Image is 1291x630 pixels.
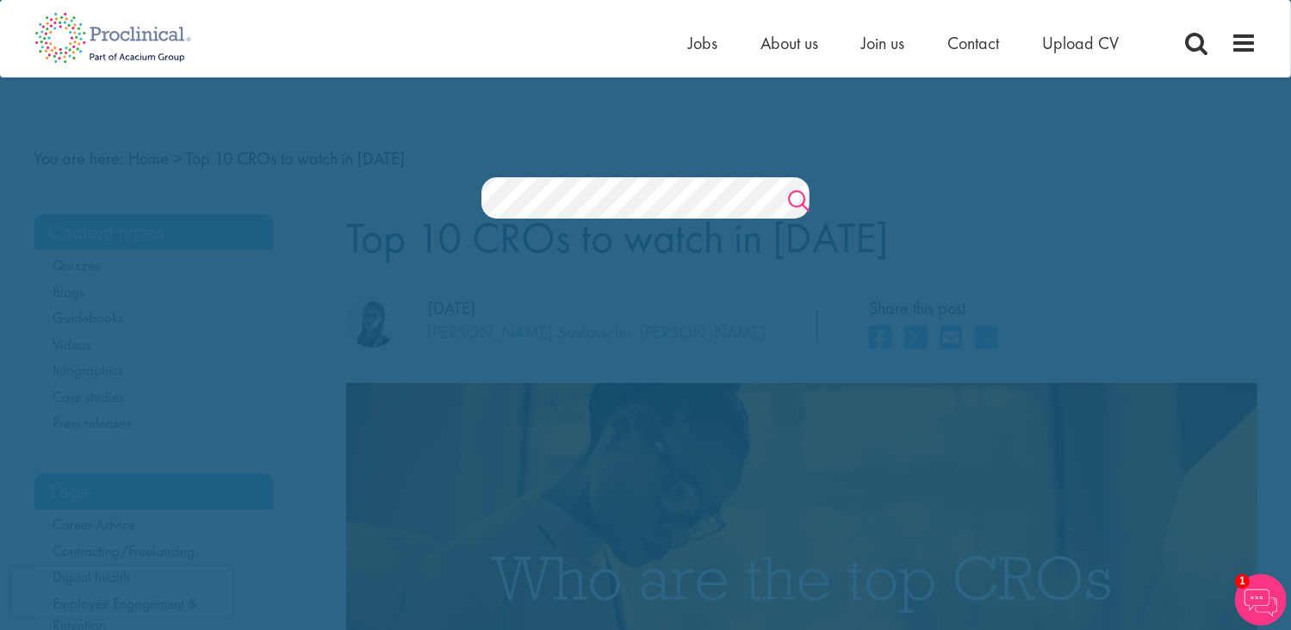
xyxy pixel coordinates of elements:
a: Jobs [689,32,718,54]
a: Upload CV [1043,32,1120,54]
a: About us [761,32,819,54]
img: Chatbot [1235,574,1287,626]
a: Job search submit button [788,186,810,220]
a: Join us [862,32,905,54]
span: 1 [1235,574,1250,589]
a: Contact [948,32,1000,54]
